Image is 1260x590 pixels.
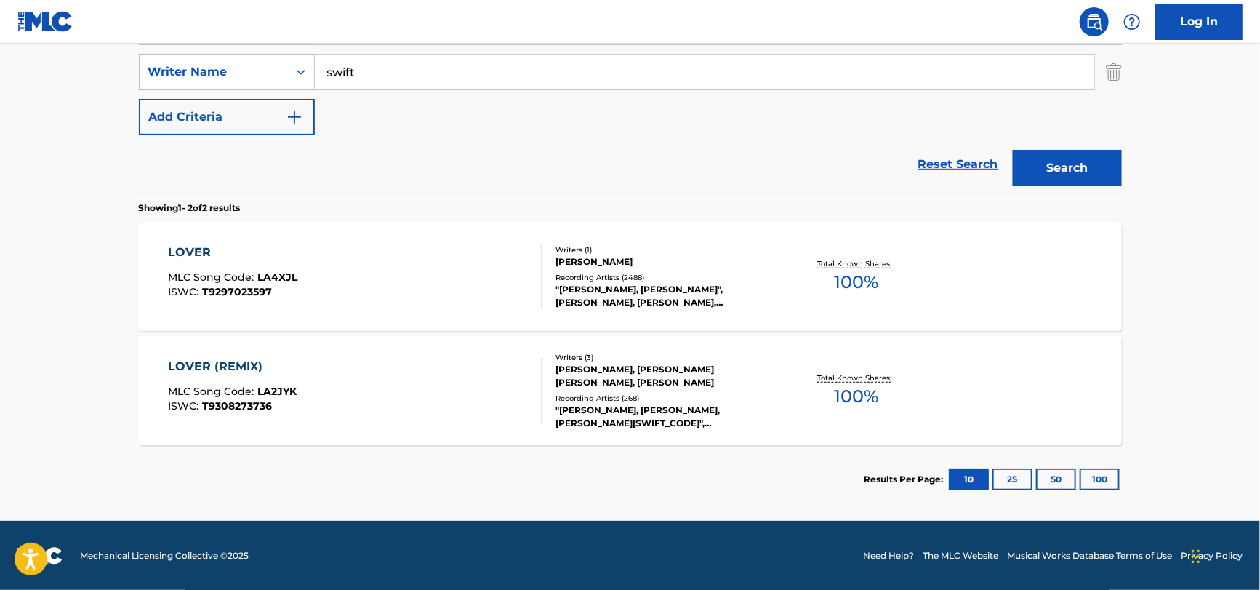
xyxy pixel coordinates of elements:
[911,148,1006,180] a: Reset Search
[1106,54,1122,90] img: Delete Criterion
[139,9,1122,194] form: Search Form
[168,399,202,412] span: ISWC :
[555,393,775,404] div: Recording Artists ( 268 )
[555,283,775,309] div: "[PERSON_NAME], [PERSON_NAME]", [PERSON_NAME], [PERSON_NAME], [PERSON_NAME], "[PERSON_NAME], [PER...
[923,549,998,562] a: The MLC Website
[168,244,297,261] div: LOVER
[257,271,297,284] span: LA4XJL
[1007,549,1172,562] a: Musical Works Database Terms of Use
[168,385,257,398] span: MLC Song Code :
[1187,520,1260,590] iframe: Chat Widget
[864,473,947,486] p: Results Per Page:
[1123,13,1141,31] img: help
[148,63,279,81] div: Writer Name
[17,11,73,32] img: MLC Logo
[1192,535,1200,578] div: Drag
[555,244,775,255] div: Writers ( 1 )
[257,385,297,398] span: LA2JYK
[949,469,989,490] button: 10
[80,549,249,562] span: Mechanical Licensing Collective © 2025
[1080,7,1109,36] a: Public Search
[818,258,896,269] p: Total Known Shares:
[1086,13,1103,31] img: search
[992,469,1032,490] button: 25
[835,269,879,295] span: 100 %
[139,99,315,135] button: Add Criteria
[555,352,775,363] div: Writers ( 3 )
[139,336,1122,445] a: LOVER (REMIX)MLC Song Code:LA2JYKISWC:T9308273736Writers (3)[PERSON_NAME], [PERSON_NAME] [PERSON_...
[202,285,272,298] span: T9297023597
[17,547,63,565] img: logo
[835,383,879,410] span: 100 %
[555,363,775,389] div: [PERSON_NAME], [PERSON_NAME] [PERSON_NAME], [PERSON_NAME]
[555,404,775,430] div: "[PERSON_NAME], [PERSON_NAME], [PERSON_NAME][SWIFT_CODE]", [PERSON_NAME] [FEAT. [PERSON_NAME]], [...
[818,372,896,383] p: Total Known Shares:
[286,108,303,126] img: 9d2ae6d4665cec9f34b9.svg
[168,285,202,298] span: ISWC :
[168,358,297,375] div: LOVER (REMIX)
[1013,150,1122,186] button: Search
[555,272,775,283] div: Recording Artists ( 2488 )
[139,222,1122,331] a: LOVERMLC Song Code:LA4XJLISWC:T9297023597Writers (1)[PERSON_NAME]Recording Artists (2488)"[PERSON...
[1181,549,1243,562] a: Privacy Policy
[555,255,775,268] div: [PERSON_NAME]
[863,549,914,562] a: Need Help?
[1155,4,1243,40] a: Log In
[139,202,241,215] p: Showing 1 - 2 of 2 results
[1036,469,1076,490] button: 50
[1117,7,1147,36] div: Help
[1080,469,1120,490] button: 100
[168,271,257,284] span: MLC Song Code :
[202,399,272,412] span: T9308273736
